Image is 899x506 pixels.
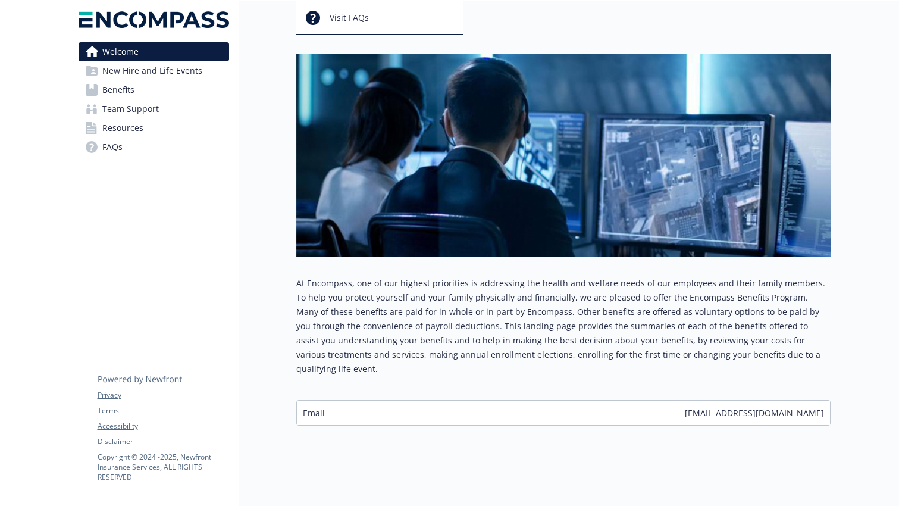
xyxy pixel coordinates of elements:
[98,421,228,432] a: Accessibility
[98,436,228,447] a: Disclaimer
[79,61,229,80] a: New Hire and Life Events
[98,390,228,401] a: Privacy
[102,118,143,138] span: Resources
[303,407,325,419] span: Email
[79,42,229,61] a: Welcome
[98,452,228,482] p: Copyright © 2024 - 2025 , Newfront Insurance Services, ALL RIGHTS RESERVED
[102,138,123,157] span: FAQs
[79,138,229,157] a: FAQs
[102,80,134,99] span: Benefits
[330,7,369,29] span: Visit FAQs
[98,405,228,416] a: Terms
[296,276,831,376] p: At Encompass, one of our highest priorities is addressing the health and welfare needs of our emp...
[102,61,202,80] span: New Hire and Life Events
[102,99,159,118] span: Team Support
[79,118,229,138] a: Resources
[79,99,229,118] a: Team Support
[685,407,824,419] span: [EMAIL_ADDRESS][DOMAIN_NAME]
[102,42,139,61] span: Welcome
[79,80,229,99] a: Benefits
[296,54,831,257] img: overview page banner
